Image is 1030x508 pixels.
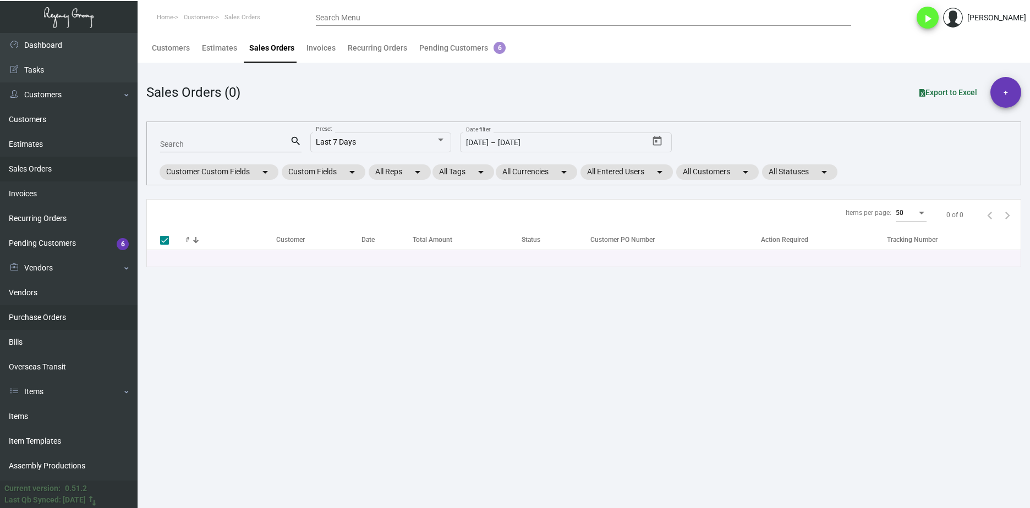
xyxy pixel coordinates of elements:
[761,235,808,245] div: Action Required
[146,82,240,102] div: Sales Orders (0)
[413,235,452,245] div: Total Amount
[590,235,655,245] div: Customer PO Number
[762,164,837,180] mat-chip: All Statuses
[649,132,666,150] button: Open calendar
[739,165,752,179] mat-icon: arrow_drop_down
[348,42,407,54] div: Recurring Orders
[316,137,356,146] span: Last 7 Days
[474,165,487,179] mat-icon: arrow_drop_down
[990,77,1021,108] button: +
[917,7,939,29] button: play_arrow
[496,164,577,180] mat-chip: All Currencies
[249,42,294,54] div: Sales Orders
[896,209,903,217] span: 50
[202,42,237,54] div: Estimates
[846,208,891,218] div: Items per page:
[653,165,666,179] mat-icon: arrow_drop_down
[276,235,361,245] div: Customer
[413,235,522,245] div: Total Amount
[919,88,977,97] span: Export to Excel
[967,12,1026,24] div: [PERSON_NAME]
[276,235,305,245] div: Customer
[282,164,365,180] mat-chip: Custom Fields
[887,235,1021,245] div: Tracking Number
[466,139,489,147] input: Start date
[887,235,938,245] div: Tracking Number
[369,164,431,180] mat-chip: All Reps
[152,42,190,54] div: Customers
[491,139,496,147] span: –
[185,235,189,245] div: #
[999,206,1016,224] button: Next page
[896,209,927,217] mat-select: Items per page:
[1004,77,1008,108] span: +
[432,164,494,180] mat-chip: All Tags
[361,235,413,245] div: Date
[65,483,87,494] div: 0.51.2
[259,165,272,179] mat-icon: arrow_drop_down
[419,42,506,54] div: Pending Customers
[361,235,375,245] div: Date
[580,164,673,180] mat-chip: All Entered Users
[676,164,759,180] mat-chip: All Customers
[498,139,587,147] input: End date
[4,483,61,494] div: Current version:
[184,14,214,21] span: Customers
[224,14,260,21] span: Sales Orders
[911,82,986,102] button: Export to Excel
[818,165,831,179] mat-icon: arrow_drop_down
[346,165,359,179] mat-icon: arrow_drop_down
[306,42,336,54] div: Invoices
[761,235,887,245] div: Action Required
[522,235,585,245] div: Status
[411,165,424,179] mat-icon: arrow_drop_down
[522,235,540,245] div: Status
[160,164,278,180] mat-chip: Customer Custom Fields
[943,8,963,27] img: admin@bootstrapmaster.com
[921,12,934,25] i: play_arrow
[946,210,963,220] div: 0 of 0
[981,206,999,224] button: Previous page
[4,494,86,506] div: Last Qb Synced: [DATE]
[157,14,173,21] span: Home
[557,165,571,179] mat-icon: arrow_drop_down
[185,235,276,245] div: #
[290,135,302,148] mat-icon: search
[590,235,761,245] div: Customer PO Number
